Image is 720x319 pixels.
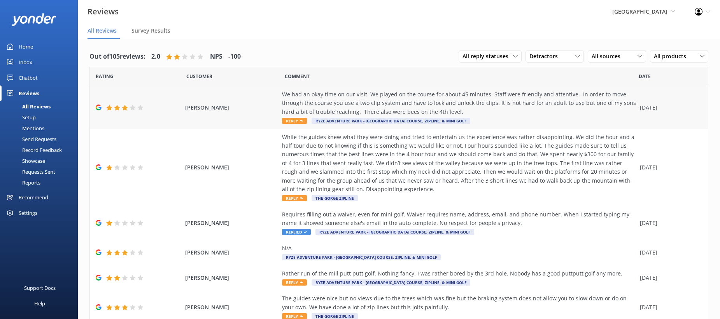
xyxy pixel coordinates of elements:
div: [DATE] [640,274,698,282]
div: Setup [5,112,36,123]
a: Mentions [5,123,78,134]
a: Setup [5,112,78,123]
div: Reviews [19,85,39,101]
div: Requests Sent [5,166,55,177]
span: [PERSON_NAME] [185,274,279,282]
span: [PERSON_NAME] [185,248,279,257]
div: We had an okay time on our visit. We played on the course for about 45 minutes. Staff were friend... [282,90,636,116]
a: Record Feedback [5,145,78,155]
div: N/A [282,244,636,253]
a: Showcase [5,155,78,166]
span: Reply [282,195,307,201]
span: All Reviews [88,27,117,35]
span: Reply [282,279,307,286]
span: All reply statuses [462,52,513,61]
div: Help [34,296,45,311]
img: yonder-white-logo.png [12,13,56,26]
div: [DATE] [640,303,698,312]
span: Ryze Adventure Park - [GEOGRAPHIC_DATA] Course, Zipline, & Mini Golf [312,118,470,124]
a: Reports [5,177,78,188]
div: [DATE] [640,248,698,257]
span: [GEOGRAPHIC_DATA] [612,8,667,15]
div: Recommend [19,190,48,205]
div: Record Feedback [5,145,62,155]
span: Ryze Adventure Park - [GEOGRAPHIC_DATA] Course, Zipline, & Mini Golf [282,254,441,260]
div: [DATE] [640,163,698,172]
span: Date [96,73,114,80]
span: Date [186,73,212,80]
span: The Gorge Zipline [312,195,358,201]
div: Showcase [5,155,45,166]
div: Settings [19,205,37,221]
span: Survey Results [131,27,170,35]
div: Send Requests [5,134,56,145]
span: Reply [282,118,307,124]
div: Home [19,39,33,54]
h4: -100 [228,52,241,62]
a: Requests Sent [5,166,78,177]
span: Replied [282,229,311,235]
span: [PERSON_NAME] [185,103,279,112]
div: Requires filling out a waiver, even for mini golf. Waiver requires name, address, email, and phon... [282,210,636,228]
h4: Out of 105 reviews: [89,52,145,62]
span: Question [285,73,310,80]
div: Support Docs [24,280,56,296]
span: Detractors [529,52,562,61]
div: [DATE] [640,103,698,112]
span: [PERSON_NAME] [185,219,279,227]
span: [PERSON_NAME] [185,303,279,312]
span: Ryze Adventure Park - [GEOGRAPHIC_DATA] Course, Zipline, & Mini Golf [315,229,474,235]
div: The guides were nice but no views due to the trees which was fine but the braking system does not... [282,294,636,312]
div: All Reviews [5,101,51,112]
a: All Reviews [5,101,78,112]
div: Chatbot [19,70,38,85]
h4: 2.0 [151,52,160,62]
span: All products [654,52,691,61]
a: Send Requests [5,134,78,145]
div: [DATE] [640,219,698,227]
span: Date [639,73,651,80]
div: Mentions [5,123,44,134]
span: Ryze Adventure Park - [GEOGRAPHIC_DATA] Course, Zipline, & Mini Golf [312,279,470,286]
div: Inbox [19,54,32,70]
div: Rather run of the mill putt putt golf. Nothing fancy. I was rather bored by the 3rd hole. Nobody ... [282,269,636,278]
span: [PERSON_NAME] [185,163,279,172]
h4: NPS [210,52,222,62]
div: Reports [5,177,40,188]
h3: Reviews [88,5,119,18]
span: All sources [592,52,625,61]
div: While the guides knew what they were doing and tried to entertain us the experience was rather di... [282,133,636,194]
